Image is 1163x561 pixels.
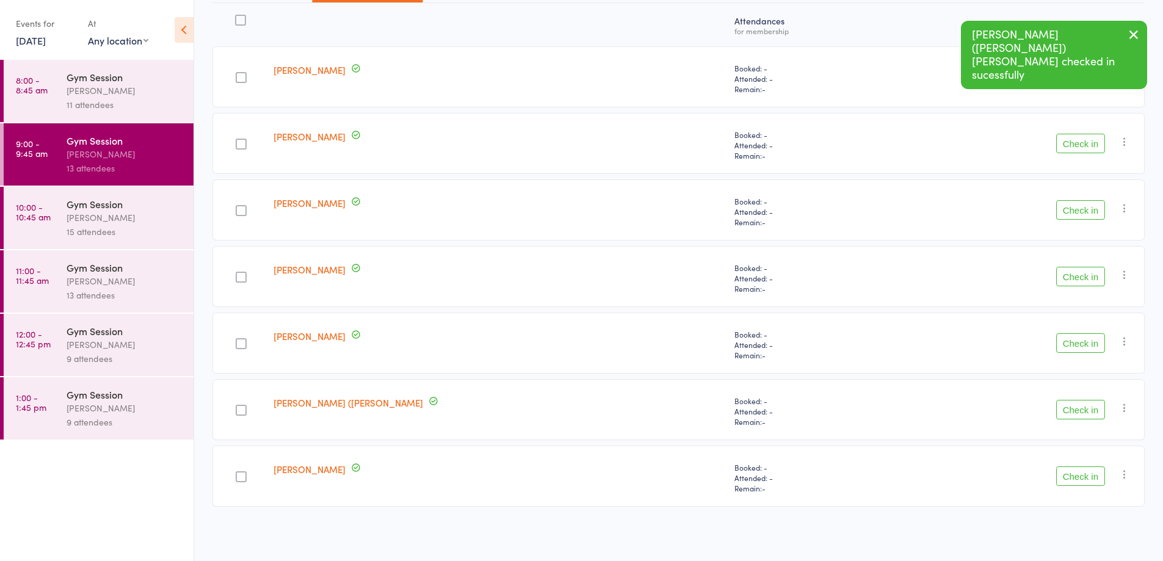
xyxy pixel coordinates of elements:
[274,463,346,476] a: [PERSON_NAME]
[762,150,766,161] span: -
[734,217,893,227] span: Remain:
[734,329,893,339] span: Booked: -
[1056,267,1105,286] button: Check in
[1056,400,1105,419] button: Check in
[734,283,893,294] span: Remain:
[734,462,893,472] span: Booked: -
[4,250,194,313] a: 11:00 -11:45 amGym Session[PERSON_NAME]13 attendees
[961,21,1147,89] div: [PERSON_NAME] ([PERSON_NAME]) [PERSON_NAME] checked in sucessfully
[67,352,183,366] div: 9 attendees
[734,150,893,161] span: Remain:
[67,197,183,211] div: Gym Session
[734,396,893,406] span: Booked: -
[762,283,766,294] span: -
[16,13,76,34] div: Events for
[67,401,183,415] div: [PERSON_NAME]
[762,416,766,427] span: -
[734,129,893,140] span: Booked: -
[67,84,183,98] div: [PERSON_NAME]
[762,350,766,360] span: -
[16,393,46,412] time: 1:00 - 1:45 pm
[734,416,893,427] span: Remain:
[4,377,194,440] a: 1:00 -1:45 pmGym Session[PERSON_NAME]9 attendees
[1056,200,1105,220] button: Check in
[1056,466,1105,486] button: Check in
[734,483,893,493] span: Remain:
[762,483,766,493] span: -
[67,211,183,225] div: [PERSON_NAME]
[67,324,183,338] div: Gym Session
[734,63,893,73] span: Booked: -
[734,27,893,35] div: for membership
[4,60,194,122] a: 8:00 -8:45 amGym Session[PERSON_NAME]11 attendees
[67,225,183,239] div: 15 attendees
[1056,134,1105,153] button: Check in
[4,187,194,249] a: 10:00 -10:45 amGym Session[PERSON_NAME]15 attendees
[16,139,48,158] time: 9:00 - 9:45 am
[274,63,346,76] a: [PERSON_NAME]
[274,197,346,209] a: [PERSON_NAME]
[67,388,183,401] div: Gym Session
[67,274,183,288] div: [PERSON_NAME]
[734,406,893,416] span: Attended: -
[734,350,893,360] span: Remain:
[734,262,893,273] span: Booked: -
[734,140,893,150] span: Attended: -
[4,314,194,376] a: 12:00 -12:45 pmGym Session[PERSON_NAME]9 attendees
[762,217,766,227] span: -
[67,98,183,112] div: 11 attendees
[734,273,893,283] span: Attended: -
[67,261,183,274] div: Gym Session
[16,202,51,222] time: 10:00 - 10:45 am
[734,196,893,206] span: Booked: -
[274,330,346,342] a: [PERSON_NAME]
[88,34,148,47] div: Any location
[67,70,183,84] div: Gym Session
[16,329,51,349] time: 12:00 - 12:45 pm
[734,472,893,483] span: Attended: -
[730,9,898,41] div: Atten­dances
[762,84,766,94] span: -
[16,266,49,285] time: 11:00 - 11:45 am
[88,13,148,34] div: At
[67,161,183,175] div: 13 attendees
[1056,333,1105,353] button: Check in
[67,134,183,147] div: Gym Session
[67,147,183,161] div: [PERSON_NAME]
[274,263,346,276] a: [PERSON_NAME]
[734,206,893,217] span: Attended: -
[16,34,46,47] a: [DATE]
[734,84,893,94] span: Remain:
[274,130,346,143] a: [PERSON_NAME]
[734,339,893,350] span: Attended: -
[734,73,893,84] span: Attended: -
[16,75,48,95] time: 8:00 - 8:45 am
[4,123,194,186] a: 9:00 -9:45 amGym Session[PERSON_NAME]13 attendees
[67,338,183,352] div: [PERSON_NAME]
[67,288,183,302] div: 13 attendees
[67,415,183,429] div: 9 attendees
[274,396,423,409] a: [PERSON_NAME] ([PERSON_NAME]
